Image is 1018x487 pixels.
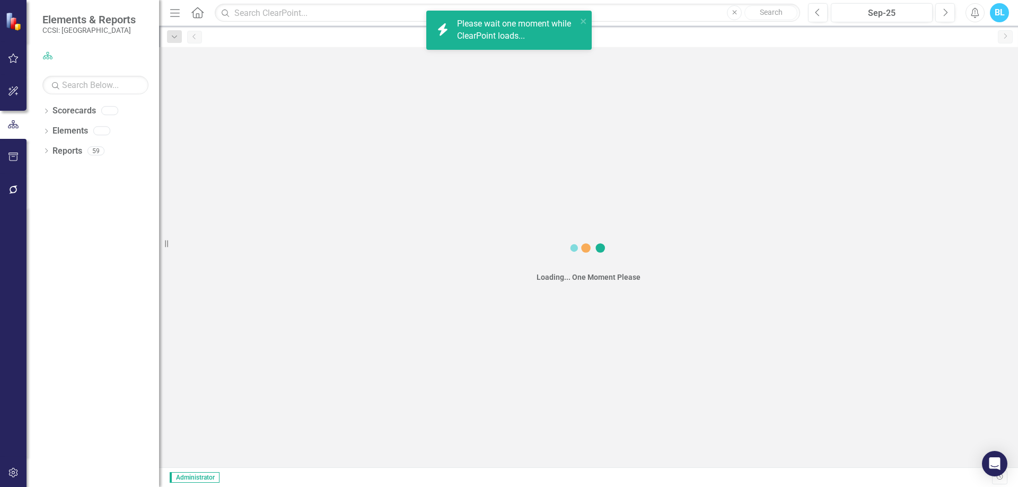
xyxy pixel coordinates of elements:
button: Sep-25 [831,3,933,22]
a: Reports [52,145,82,157]
input: Search ClearPoint... [215,4,800,22]
img: ClearPoint Strategy [5,12,24,31]
button: close [580,15,587,27]
small: CCSI: [GEOGRAPHIC_DATA] [42,26,136,34]
button: Search [744,5,797,20]
span: Search [760,8,783,16]
button: BL [990,3,1009,22]
span: Elements & Reports [42,13,136,26]
a: Scorecards [52,105,96,117]
div: Sep-25 [835,7,929,20]
div: 59 [87,146,104,155]
div: Please wait one moment while ClearPoint loads... [457,18,577,42]
a: Elements [52,125,88,137]
div: Open Intercom Messenger [982,451,1007,476]
span: Administrator [170,472,220,483]
div: Loading... One Moment Please [537,272,640,282]
input: Search Below... [42,76,148,94]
